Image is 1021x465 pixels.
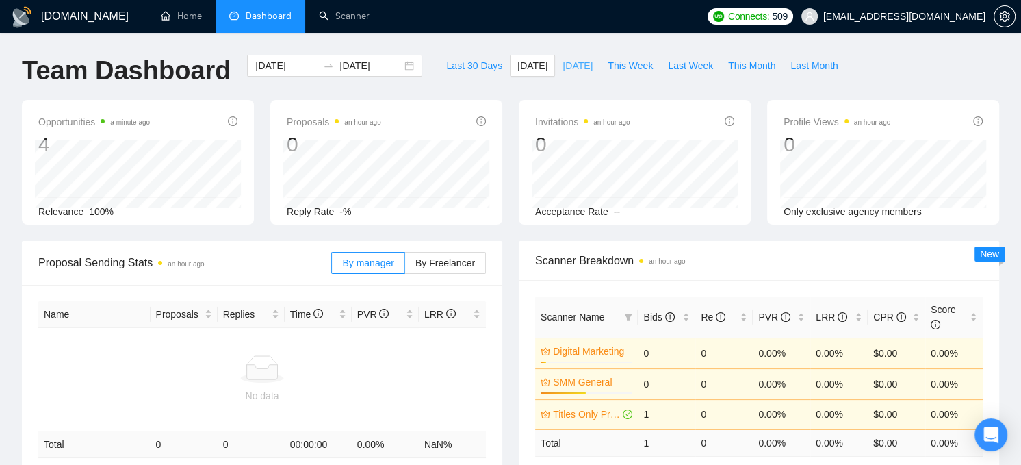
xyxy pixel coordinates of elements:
span: swap-right [323,60,334,71]
h1: Team Dashboard [22,55,231,87]
span: CPR [873,312,905,323]
button: [DATE] [510,55,555,77]
td: 0.00% [925,338,983,368]
span: Bids [643,312,674,323]
time: a minute ago [110,118,150,126]
span: info-circle [228,116,237,126]
a: Digital Marketing [553,344,630,359]
span: info-circle [896,312,906,322]
button: Last Month [783,55,845,77]
div: 0 [535,131,630,158]
td: 0.00% [753,338,810,368]
span: Re [701,312,725,323]
td: 0.00% [810,338,868,368]
a: SMM General [553,375,630,390]
td: 0 [638,338,695,368]
button: This Week [600,55,660,77]
td: 1 [638,399,695,429]
span: Proposals [156,307,202,322]
span: By manager [342,257,393,268]
span: info-circle [973,116,983,126]
div: 0 [784,131,890,158]
span: Replies [223,307,269,322]
button: Last 30 Days [439,55,510,77]
span: Scanner Name [541,312,604,323]
td: 0.00 % [810,429,868,456]
td: 0.00% [810,399,868,429]
span: -% [339,206,351,217]
span: info-circle [725,116,734,126]
span: dashboard [229,11,239,21]
div: No data [44,388,480,403]
img: upwork-logo.png [713,11,724,22]
span: Acceptance Rate [535,206,608,217]
time: an hour ago [593,118,630,126]
button: This Month [721,55,783,77]
img: logo [11,6,33,28]
span: Time [290,309,323,320]
span: 509 [772,9,787,24]
td: 0 [695,429,753,456]
span: info-circle [476,116,486,126]
span: crown [541,410,550,419]
span: info-circle [665,312,675,322]
span: Score [931,304,956,330]
span: setting [994,11,1015,22]
span: Last Week [668,58,713,73]
button: setting [994,5,1016,27]
span: Last 30 Days [446,58,502,73]
span: 100% [89,206,114,217]
td: 0 [695,368,753,399]
td: 1 [638,429,695,456]
span: info-circle [838,312,847,322]
span: PVR [357,309,389,320]
span: info-circle [446,309,456,318]
span: This Week [608,58,653,73]
span: crown [541,347,550,356]
span: Reply Rate [287,206,334,217]
span: Scanner Breakdown [535,252,983,269]
div: 0 [287,131,381,158]
span: Opportunities [38,114,150,130]
span: info-circle [781,312,790,322]
td: 0 [218,431,285,458]
td: 0.00% [753,399,810,429]
td: Total [535,429,638,456]
span: [DATE] [517,58,547,73]
td: NaN % [419,431,486,458]
td: 0.00 % [753,429,810,456]
span: Proposals [287,114,381,130]
span: New [980,249,999,260]
a: homeHome [161,10,202,22]
span: filter [624,313,632,321]
div: 4 [38,131,150,158]
span: info-circle [379,309,389,318]
button: Last Week [660,55,721,77]
span: user [805,12,814,21]
a: Titles Only Project Management [553,407,620,422]
td: 0 [695,338,753,368]
th: Replies [218,301,285,328]
th: Name [38,301,151,328]
span: Relevance [38,206,83,217]
span: [DATE] [563,58,593,73]
td: $0.00 [868,399,925,429]
input: Start date [255,58,318,73]
span: By Freelancer [415,257,475,268]
span: Profile Views [784,114,890,130]
a: searchScanner [319,10,370,22]
span: Only exclusive agency members [784,206,922,217]
td: $ 0.00 [868,429,925,456]
td: 0 [151,431,218,458]
span: -- [614,206,620,217]
input: End date [339,58,402,73]
time: an hour ago [168,260,204,268]
a: setting [994,11,1016,22]
td: 0 [638,368,695,399]
span: crown [541,377,550,387]
td: Total [38,431,151,458]
td: 00:00:00 [285,431,352,458]
span: Proposal Sending Stats [38,254,331,271]
span: PVR [758,312,790,323]
span: to [323,60,334,71]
